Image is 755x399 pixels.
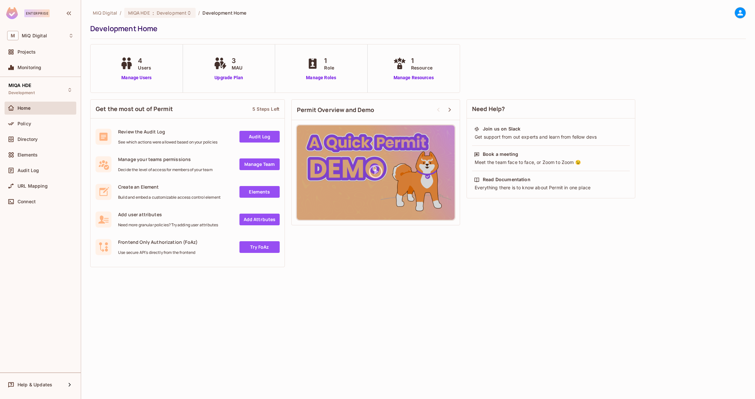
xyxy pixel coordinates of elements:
[212,74,246,81] a: Upgrade Plan
[118,167,213,172] span: Decide the level of access for members of your team
[474,184,628,191] div: Everything there is to know about Permit in one place
[118,239,198,245] span: Frontend Only Authorization (FoAz)
[24,9,50,17] div: Enterprise
[232,56,242,66] span: 3
[18,65,42,70] span: Monitoring
[202,10,246,16] span: Development Home
[93,10,117,16] span: the active workspace
[324,64,334,71] span: Role
[483,176,530,183] div: Read Documentation
[152,10,154,16] span: :
[7,31,18,40] span: M
[118,74,154,81] a: Manage Users
[118,129,217,135] span: Review the Audit Log
[232,64,242,71] span: MAU
[118,184,221,190] span: Create an Element
[6,7,18,19] img: SReyMgAAAABJRU5ErkJggg==
[18,382,52,387] span: Help & Updates
[90,24,743,33] div: Development Home
[324,56,334,66] span: 1
[483,151,518,157] div: Book a meeting
[198,10,200,16] li: /
[18,199,36,204] span: Connect
[239,131,280,143] a: Audit Log
[8,90,35,95] span: Development
[118,211,218,218] span: Add user attributes
[18,183,48,189] span: URL Mapping
[96,105,173,113] span: Get the most out of Permit
[474,134,628,140] div: Get support from out experts and learn from fellow devs
[252,106,279,112] div: 5 Steps Left
[239,241,280,253] a: Try FoAz
[120,10,121,16] li: /
[18,168,39,173] span: Audit Log
[22,33,47,38] span: Workspace: MiQ Digital
[18,137,38,142] span: Directory
[128,10,150,16] span: MIQA HDE
[18,106,31,111] span: Home
[474,159,628,166] div: Meet the team face to face, or Zoom to Zoom 😉
[138,64,151,71] span: Users
[118,195,221,200] span: Build and embed a customizable access control element
[239,186,280,198] a: Elements
[18,121,31,126] span: Policy
[239,214,280,225] a: Add Attrbutes
[118,140,217,145] span: See which actions were allowed based on your policies
[297,106,374,114] span: Permit Overview and Demo
[18,49,36,55] span: Projects
[239,158,280,170] a: Manage Team
[118,250,198,255] span: Use secure API's directly from the frontend
[8,83,31,88] span: MIQA HDE
[157,10,187,16] span: Development
[118,222,218,228] span: Need more granular policies? Try adding user attributes
[305,74,337,81] a: Manage Roles
[118,156,213,162] span: Manage your teams permissions
[411,56,432,66] span: 1
[411,64,432,71] span: Resource
[472,105,505,113] span: Need Help?
[392,74,436,81] a: Manage Resources
[18,152,38,157] span: Elements
[483,126,520,132] div: Join us on Slack
[138,56,151,66] span: 4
